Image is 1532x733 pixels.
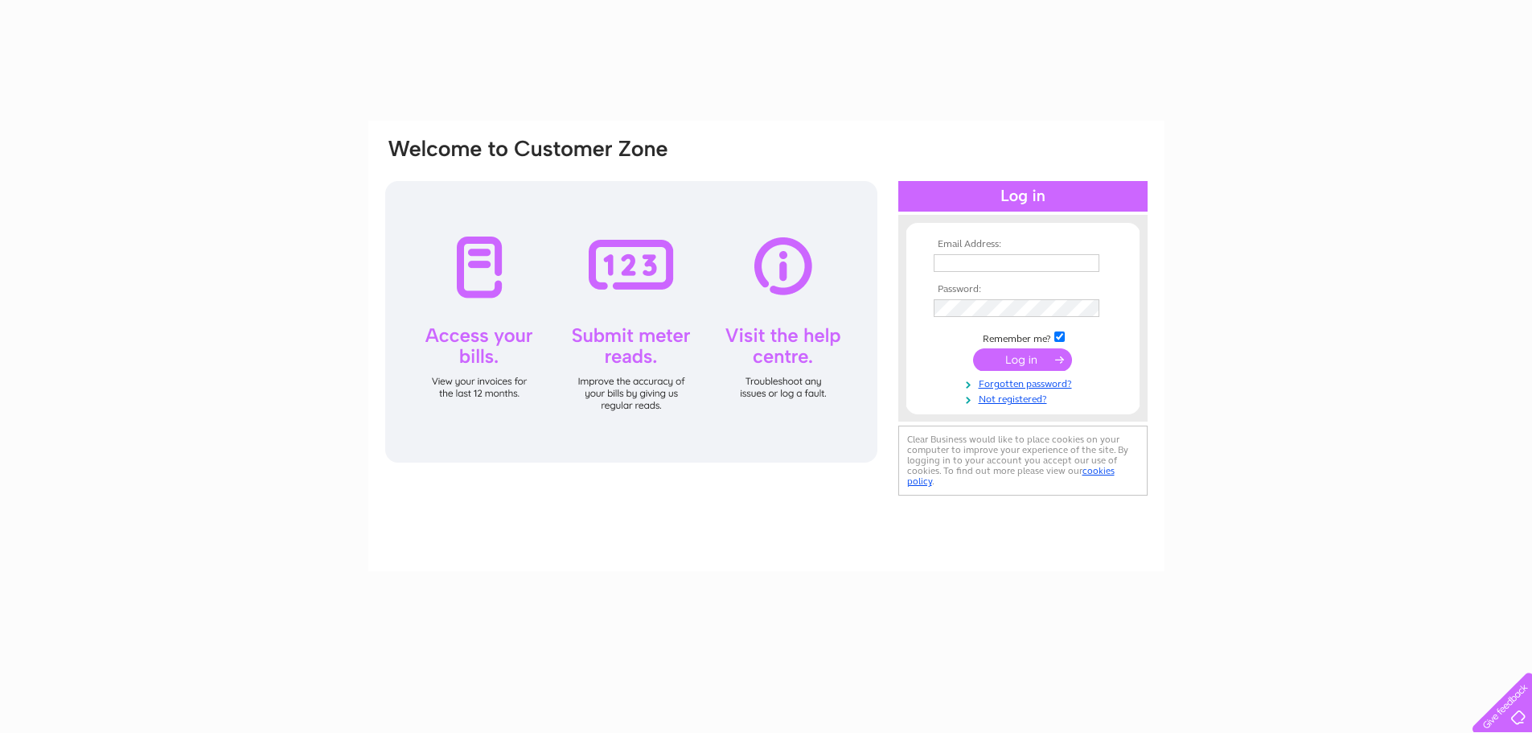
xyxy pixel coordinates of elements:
th: Email Address: [930,239,1116,250]
a: cookies policy [907,465,1115,487]
a: Forgotten password? [934,375,1116,390]
a: Not registered? [934,390,1116,406]
td: Remember me? [930,329,1116,345]
th: Password: [930,284,1116,295]
input: Submit [973,348,1072,371]
div: Clear Business would like to place cookies on your computer to improve your experience of the sit... [898,426,1148,496]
